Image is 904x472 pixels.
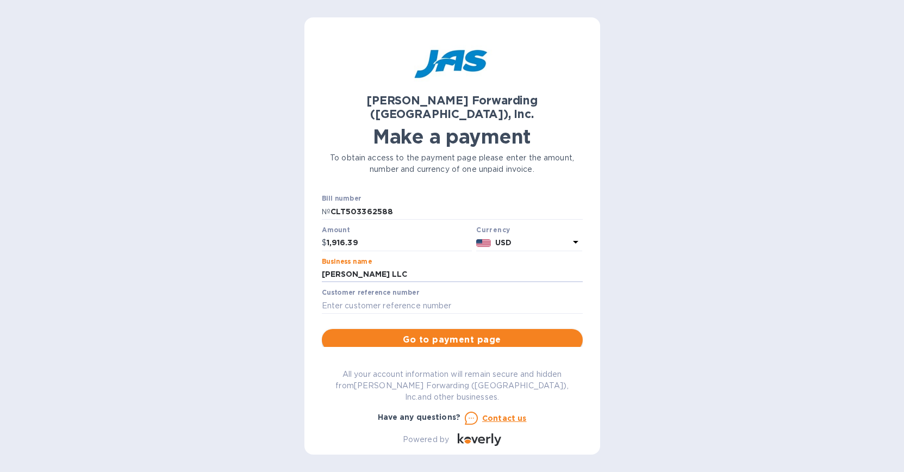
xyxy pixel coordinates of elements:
[322,125,583,148] h1: Make a payment
[322,196,361,202] label: Bill number
[495,238,512,247] b: USD
[322,266,583,283] input: Enter business name
[476,239,491,247] img: USD
[482,414,527,423] u: Contact us
[322,152,583,175] p: To obtain access to the payment page please enter the amount, number and currency of one unpaid i...
[366,94,538,121] b: [PERSON_NAME] Forwarding ([GEOGRAPHIC_DATA]), Inc.
[327,235,472,251] input: 0.00
[378,413,461,421] b: Have any questions?
[322,369,583,403] p: All your account information will remain secure and hidden from [PERSON_NAME] Forwarding ([GEOGRA...
[331,333,574,346] span: Go to payment page
[322,206,331,218] p: №
[322,237,327,249] p: $
[322,258,372,265] label: Business name
[331,203,583,220] input: Enter bill number
[322,290,419,296] label: Customer reference number
[322,297,583,314] input: Enter customer reference number
[322,329,583,351] button: Go to payment page
[403,434,449,445] p: Powered by
[476,226,510,234] b: Currency
[322,227,350,233] label: Amount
